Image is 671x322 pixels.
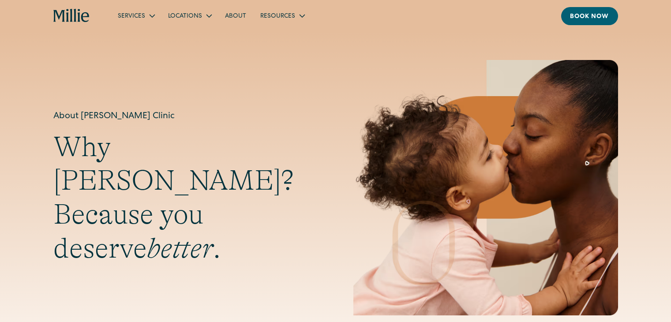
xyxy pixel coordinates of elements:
a: Book now [561,7,618,25]
h1: About [PERSON_NAME] Clinic [53,110,318,123]
img: Mother and baby sharing a kiss, highlighting the emotional bond and nurturing care at the heart o... [353,60,618,315]
div: Resources [253,8,311,23]
a: About [218,8,253,23]
div: Book now [570,12,609,22]
div: Locations [161,8,218,23]
em: better [147,232,213,264]
div: Services [118,12,145,21]
div: Resources [260,12,295,21]
h2: Why [PERSON_NAME]? Because you deserve . [53,130,318,266]
div: Services [111,8,161,23]
a: home [53,9,90,23]
div: Locations [168,12,202,21]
